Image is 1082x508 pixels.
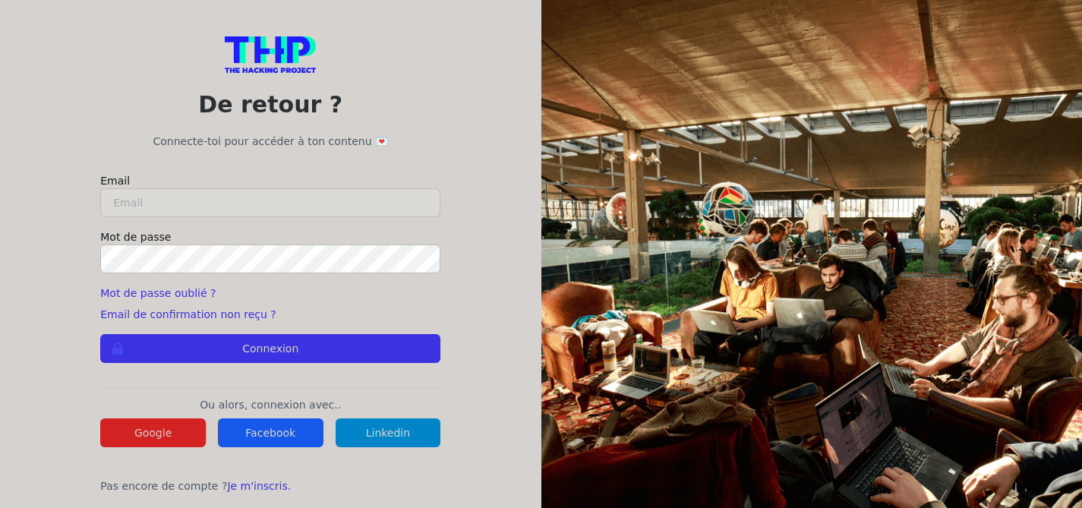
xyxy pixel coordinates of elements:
[218,418,323,447] button: Facebook
[100,134,440,149] h1: Connecte-toi pour accéder à ton contenu 💌
[100,91,440,118] p: De retour ?
[100,287,216,299] a: Mot de passe oublié ?
[100,173,440,188] label: Email
[100,397,440,412] p: Ou alors, connexion avec..
[227,480,291,492] a: Je m'inscris.
[225,36,316,73] img: logo
[100,478,440,494] p: Pas encore de compte ?
[100,334,440,363] button: Connexion
[100,188,440,217] input: Email
[100,229,440,245] label: Mot de passe
[100,308,276,320] a: Email de confirmation non reçu ?
[336,418,441,447] button: Linkedin
[100,418,206,447] button: Google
